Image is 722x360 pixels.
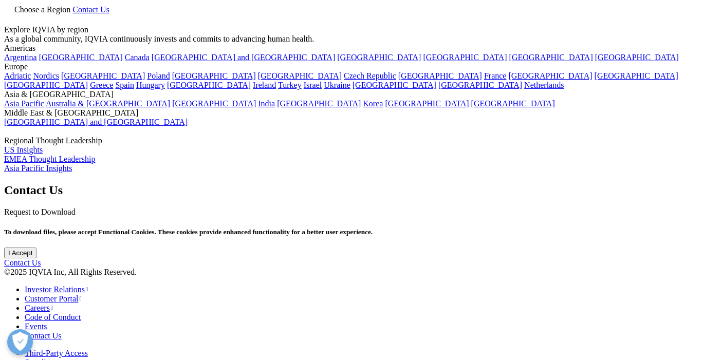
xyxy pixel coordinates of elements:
a: Turkey [278,81,302,89]
a: Ukraine [324,81,350,89]
a: [GEOGRAPHIC_DATA] [509,53,593,62]
a: [GEOGRAPHIC_DATA] [4,81,88,89]
div: Middle East & [GEOGRAPHIC_DATA] [4,108,718,118]
a: Code of Conduct [25,313,81,321]
div: Europe [4,62,718,71]
a: [GEOGRAPHIC_DATA] [385,99,469,108]
a: Hungary [136,81,165,89]
a: Investor Relations [25,285,88,294]
div: Asia & [GEOGRAPHIC_DATA] [4,90,718,99]
a: [GEOGRAPHIC_DATA] [353,81,436,89]
a: Canada [125,53,150,62]
input: I Accept [4,248,36,258]
a: [GEOGRAPHIC_DATA] and [GEOGRAPHIC_DATA] [152,53,335,62]
a: [GEOGRAPHIC_DATA] [595,53,679,62]
div: Americas [4,44,718,53]
a: Asia Pacific [4,99,44,108]
a: [GEOGRAPHIC_DATA] [471,99,555,108]
button: Open Preferences [7,329,33,355]
a: Korea [363,99,383,108]
a: Australia & [GEOGRAPHIC_DATA] [46,99,170,108]
a: [GEOGRAPHIC_DATA] [337,53,421,62]
a: EMEA Thought Leadership [4,155,95,163]
a: Careers [25,304,53,312]
a: Greece [90,81,113,89]
a: India [258,99,275,108]
a: [GEOGRAPHIC_DATA] [39,53,123,62]
a: Contact Us [72,5,109,14]
div: As a global community, IQVIA continuously invests and commits to advancing human health. [4,34,718,44]
a: Netherlands [524,81,564,89]
a: [GEOGRAPHIC_DATA] [423,53,507,62]
a: France [484,71,507,80]
a: [GEOGRAPHIC_DATA] [438,81,522,89]
a: [GEOGRAPHIC_DATA] [595,71,678,80]
a: Israel [304,81,322,89]
a: [GEOGRAPHIC_DATA] [277,99,361,108]
div: Explore IQVIA by region [4,25,718,34]
a: [GEOGRAPHIC_DATA] [398,71,482,80]
a: [GEOGRAPHIC_DATA] [61,71,145,80]
a: [GEOGRAPHIC_DATA] and [GEOGRAPHIC_DATA] [4,118,188,126]
a: Nordics [33,71,59,80]
a: [GEOGRAPHIC_DATA] [172,71,256,80]
a: Adriatic [4,71,31,80]
span: Request to Download [4,207,76,216]
a: Events [25,322,47,331]
div: ©2025 IQVIA Inc, All Rights Reserved. [4,268,718,277]
a: Contact Us [4,258,41,267]
a: [GEOGRAPHIC_DATA] [508,71,592,80]
a: Third-Party Access [25,349,88,357]
a: [GEOGRAPHIC_DATA] [167,81,251,89]
a: Contact Us [25,331,62,340]
a: Asia Pacific Insights [4,164,72,173]
a: Ireland [253,81,276,89]
a: Spain [115,81,134,89]
a: [GEOGRAPHIC_DATA] [172,99,256,108]
h5: To download files, please accept Functional Cookies. These cookies provide enhanced functionality... [4,228,718,236]
a: [GEOGRAPHIC_DATA] [258,71,342,80]
span: Choose a Region [14,5,70,14]
div: Regional Thought Leadership [4,136,718,145]
a: Czech Republic [344,71,396,80]
a: Poland [147,71,170,80]
a: Customer Portal [25,294,82,303]
h2: Contact Us [4,183,718,197]
a: US Insights [4,145,43,154]
a: Argentina [4,53,37,62]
